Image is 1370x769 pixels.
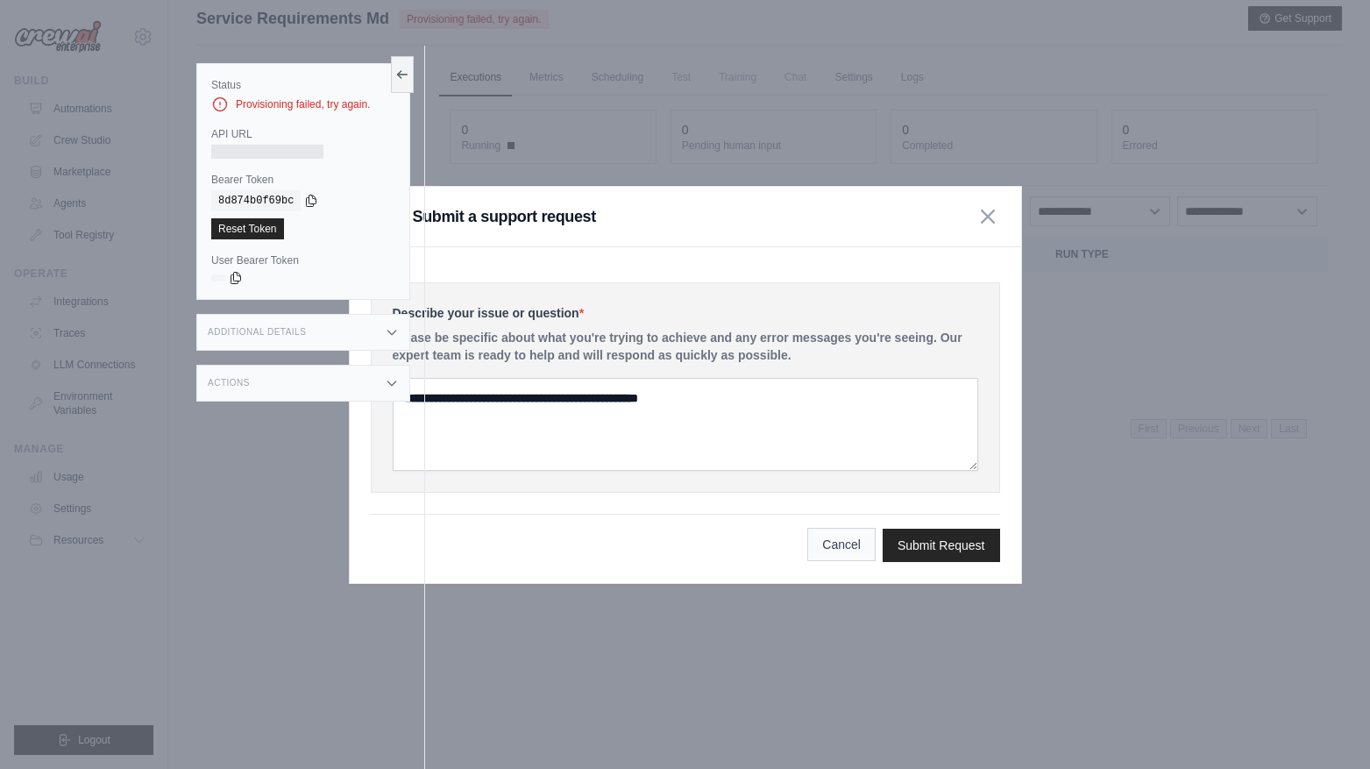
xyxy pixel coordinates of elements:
a: Reset Token [211,218,284,239]
label: User Bearer Token [211,253,395,267]
label: Bearer Token [211,173,395,187]
div: Provisioning failed, try again. [211,96,395,113]
button: Submit Request [883,529,1000,562]
button: Cancel [807,528,876,561]
label: API URL [211,127,395,141]
code: 8d874b0f69bc [211,190,301,211]
label: Describe your issue or question [393,304,978,322]
h3: Submit a support request [413,204,596,229]
label: Status [211,78,395,92]
h3: Additional Details [208,327,306,338]
p: Please be specific about what you're trying to achieve and any error messages you're seeing. Our ... [393,329,978,364]
h3: Actions [208,378,250,388]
